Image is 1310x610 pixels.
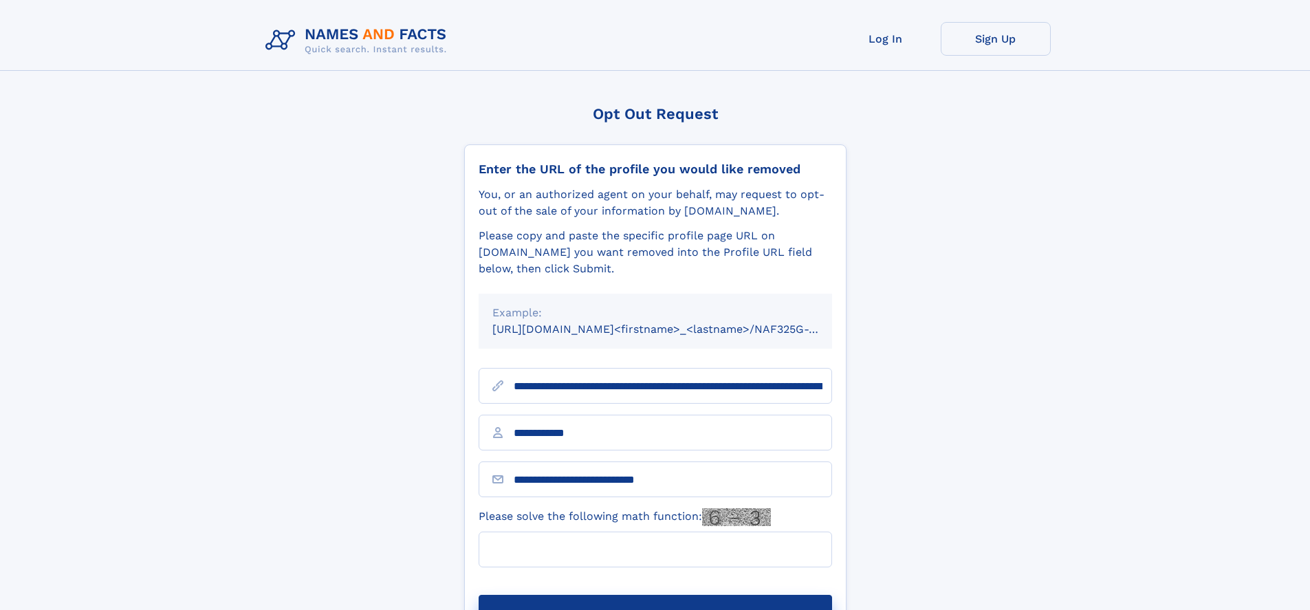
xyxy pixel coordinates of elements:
div: You, or an authorized agent on your behalf, may request to opt-out of the sale of your informatio... [479,186,832,219]
div: Enter the URL of the profile you would like removed [479,162,832,177]
label: Please solve the following math function: [479,508,771,526]
img: Logo Names and Facts [260,22,458,59]
div: Opt Out Request [464,105,847,122]
a: Sign Up [941,22,1051,56]
div: Example: [492,305,818,321]
a: Log In [831,22,941,56]
small: [URL][DOMAIN_NAME]<firstname>_<lastname>/NAF325G-xxxxxxxx [492,323,858,336]
div: Please copy and paste the specific profile page URL on [DOMAIN_NAME] you want removed into the Pr... [479,228,832,277]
